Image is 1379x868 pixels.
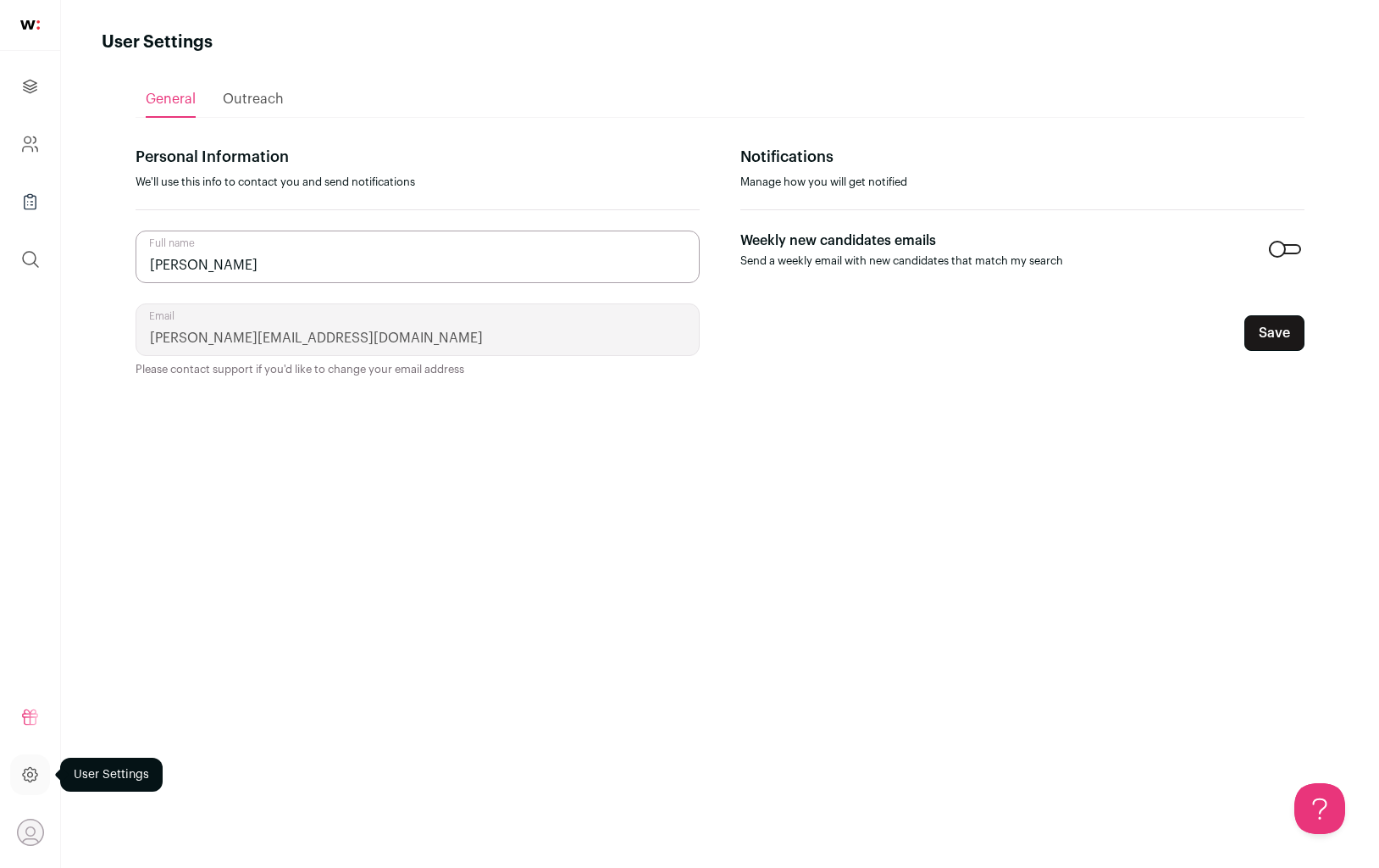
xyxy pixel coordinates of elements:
p: Send a weekly email with new candidates that match my search [740,254,1063,268]
input: Email [136,303,700,356]
a: Projects [10,66,50,107]
button: Open dropdown [17,819,44,846]
a: Outreach [223,82,284,116]
div: User Settings [60,758,163,792]
h1: User Settings [102,31,213,54]
button: Save [1244,315,1304,351]
img: wellfound-shorthand-0d5821cbd27db2630d0214b213865d53afaa358527fdda9d0ea32b1df1b89c2c.svg [20,20,40,30]
span: General [146,92,196,106]
a: Company and ATS Settings [10,124,50,164]
p: Personal Information [136,145,700,169]
p: We'll use this info to contact you and send notifications [136,175,700,189]
p: Manage how you will get notified [740,175,1304,189]
p: Please contact support if you'd like to change your email address [136,363,700,376]
p: Notifications [740,145,1304,169]
a: Company Lists [10,181,50,222]
span: Outreach [223,92,284,106]
p: Weekly new candidates emails [740,231,1063,251]
input: Full name [136,231,700,283]
iframe: Help Scout Beacon - Open [1294,783,1345,834]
